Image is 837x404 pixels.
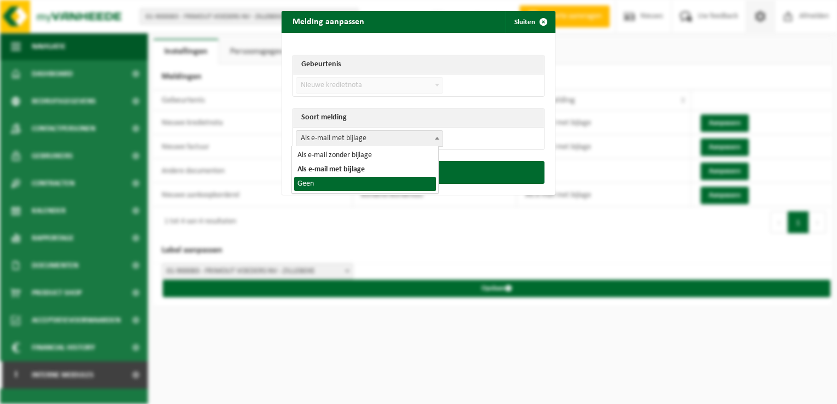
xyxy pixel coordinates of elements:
button: Sluiten [506,11,554,33]
th: Soort melding [293,108,544,128]
li: Als e-mail met bijlage [294,163,436,177]
span: Nieuwe kredietnota [296,78,443,93]
span: Nieuwe kredietnota [296,77,443,94]
span: Als e-mail met bijlage [296,131,443,146]
li: Geen [294,177,436,191]
li: Als e-mail zonder bijlage [294,148,436,163]
th: Gebeurtenis [293,55,544,74]
span: Als e-mail met bijlage [296,130,443,147]
h2: Melding aanpassen [282,11,375,32]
